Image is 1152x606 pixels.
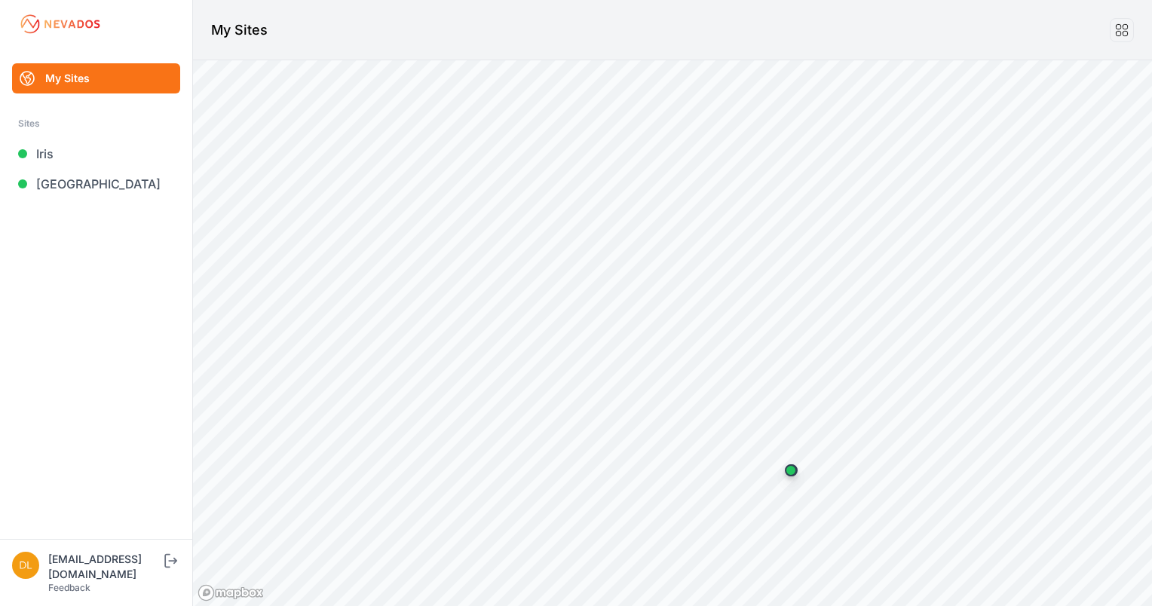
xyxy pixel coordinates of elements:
a: My Sites [12,63,180,93]
a: Feedback [48,582,90,593]
a: [GEOGRAPHIC_DATA] [12,169,180,199]
canvas: Map [193,60,1152,606]
a: Mapbox logo [198,584,264,601]
div: [EMAIL_ADDRESS][DOMAIN_NAME] [48,552,161,582]
img: Nevados [18,12,103,36]
img: dlay@prim.com [12,552,39,579]
a: Iris [12,139,180,169]
div: Sites [18,115,174,133]
div: Map marker [776,455,806,485]
h1: My Sites [211,20,268,41]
